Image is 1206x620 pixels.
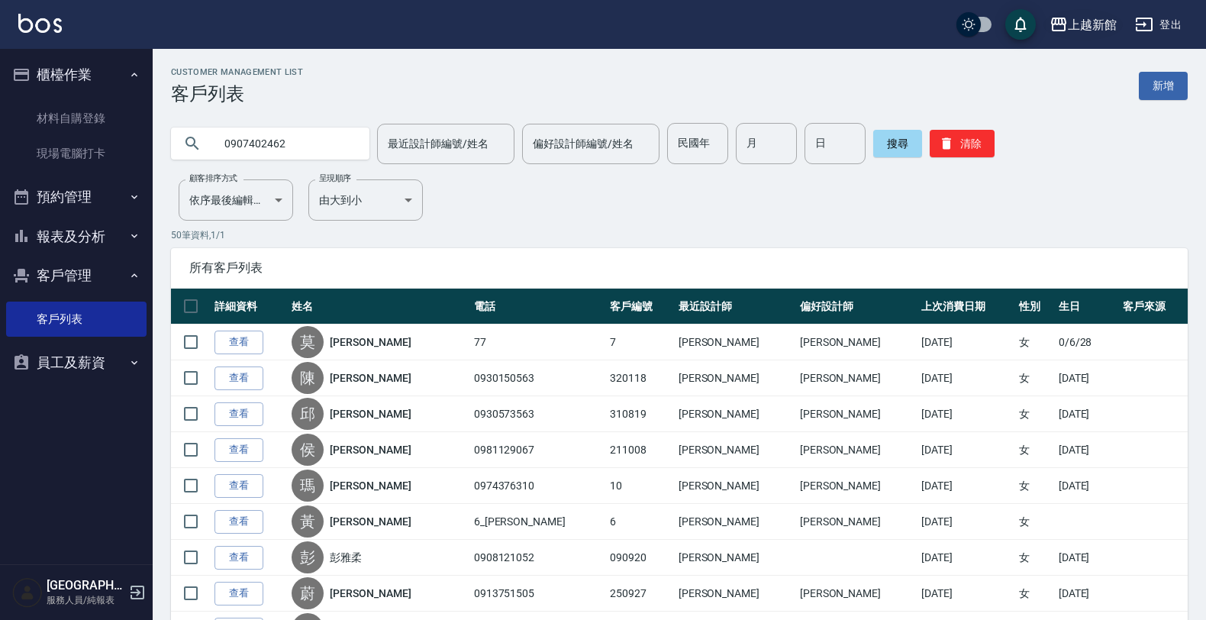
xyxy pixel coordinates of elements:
[214,367,263,390] a: 查看
[171,228,1188,242] p: 50 筆資料, 1 / 1
[292,398,324,430] div: 邱
[47,593,124,607] p: 服務人員/純報表
[1129,11,1188,39] button: 登出
[214,546,263,570] a: 查看
[308,179,423,221] div: 由大到小
[6,101,147,136] a: 材料自購登錄
[675,540,796,576] td: [PERSON_NAME]
[330,514,411,529] a: [PERSON_NAME]
[6,55,147,95] button: 櫃檯作業
[330,550,362,565] a: 彭雅柔
[606,289,675,325] th: 客戶編號
[211,289,288,325] th: 詳細資料
[330,586,411,601] a: [PERSON_NAME]
[470,432,606,468] td: 0981129067
[917,396,1015,432] td: [DATE]
[292,434,324,466] div: 侯
[470,396,606,432] td: 0930573563
[1055,540,1119,576] td: [DATE]
[796,289,917,325] th: 偏好設計師
[917,576,1015,612] td: [DATE]
[6,256,147,295] button: 客戶管理
[6,343,147,383] button: 員工及薪資
[6,136,147,171] a: 現場電腦打卡
[1015,396,1055,432] td: 女
[675,396,796,432] td: [PERSON_NAME]
[1055,360,1119,396] td: [DATE]
[214,402,263,426] a: 查看
[917,289,1015,325] th: 上次消費日期
[292,541,324,573] div: 彭
[1055,432,1119,468] td: [DATE]
[330,370,411,386] a: [PERSON_NAME]
[796,396,917,432] td: [PERSON_NAME]
[171,67,303,77] h2: Customer Management List
[606,396,675,432] td: 310819
[1015,540,1055,576] td: 女
[292,470,324,502] div: 瑪
[917,325,1015,360] td: [DATE]
[606,504,675,540] td: 6
[796,576,917,612] td: [PERSON_NAME]
[214,123,357,164] input: 搜尋關鍵字
[1015,432,1055,468] td: 女
[917,468,1015,504] td: [DATE]
[675,504,796,540] td: [PERSON_NAME]
[330,442,411,457] a: [PERSON_NAME]
[292,577,324,609] div: 蔚
[189,260,1169,276] span: 所有客戶列表
[1139,72,1188,100] a: 新增
[1015,289,1055,325] th: 性別
[1015,576,1055,612] td: 女
[214,582,263,605] a: 查看
[1119,289,1188,325] th: 客戶來源
[930,130,995,157] button: 清除
[330,406,411,421] a: [PERSON_NAME]
[796,325,917,360] td: [PERSON_NAME]
[319,173,351,184] label: 呈現順序
[214,438,263,462] a: 查看
[606,325,675,360] td: 7
[675,360,796,396] td: [PERSON_NAME]
[606,540,675,576] td: 090920
[214,474,263,498] a: 查看
[470,504,606,540] td: 6_[PERSON_NAME]
[189,173,237,184] label: 顧客排序方式
[796,360,917,396] td: [PERSON_NAME]
[1015,360,1055,396] td: 女
[606,468,675,504] td: 10
[292,505,324,538] div: 黃
[675,576,796,612] td: [PERSON_NAME]
[1015,504,1055,540] td: 女
[1055,325,1119,360] td: 0/6/28
[873,130,922,157] button: 搜尋
[18,14,62,33] img: Logo
[47,578,124,593] h5: [GEOGRAPHIC_DATA]
[6,177,147,217] button: 預約管理
[1055,576,1119,612] td: [DATE]
[1015,325,1055,360] td: 女
[917,360,1015,396] td: [DATE]
[171,83,303,105] h3: 客戶列表
[675,432,796,468] td: [PERSON_NAME]
[606,432,675,468] td: 211008
[796,468,917,504] td: [PERSON_NAME]
[214,510,263,534] a: 查看
[1055,468,1119,504] td: [DATE]
[330,478,411,493] a: [PERSON_NAME]
[6,302,147,337] a: 客戶列表
[292,362,324,394] div: 陳
[917,432,1015,468] td: [DATE]
[1055,289,1119,325] th: 生日
[470,540,606,576] td: 0908121052
[675,468,796,504] td: [PERSON_NAME]
[1068,15,1117,34] div: 上越新館
[470,576,606,612] td: 0913751505
[470,360,606,396] td: 0930150563
[330,334,411,350] a: [PERSON_NAME]
[1043,9,1123,40] button: 上越新館
[796,432,917,468] td: [PERSON_NAME]
[179,179,293,221] div: 依序最後編輯時間
[675,289,796,325] th: 最近設計師
[292,326,324,358] div: 莫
